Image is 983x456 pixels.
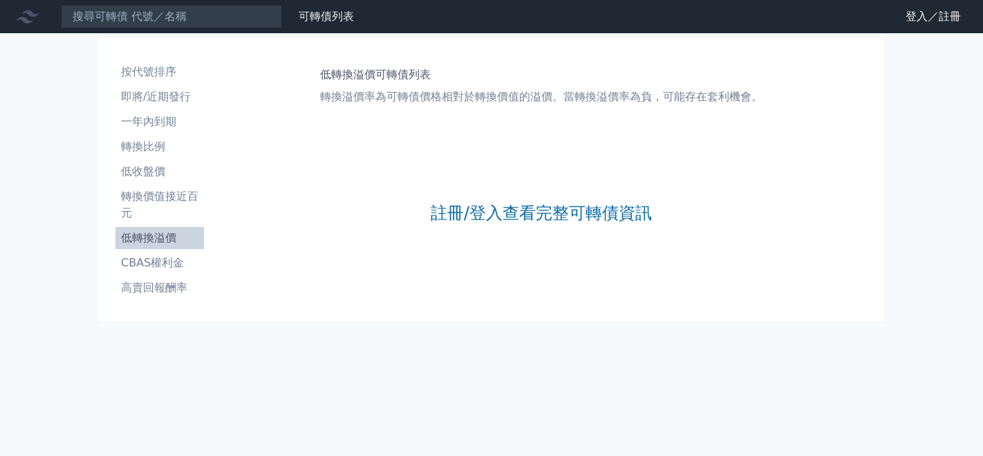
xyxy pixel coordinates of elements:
[115,227,204,249] a: 低轉換溢價
[115,111,204,133] a: 一年內到期
[115,138,204,155] li: 轉換比例
[61,5,282,28] input: 搜尋可轉債 代號／名稱
[115,188,204,221] li: 轉換價值接近百元
[115,89,204,105] li: 即將/近期發行
[115,277,204,299] a: 高賣回報酬率
[115,230,204,246] li: 低轉換溢價
[115,280,204,296] li: 高賣回報酬率
[115,255,204,271] li: CBAS權利金
[115,163,204,180] li: 低收盤價
[115,113,204,130] li: 一年內到期
[115,252,204,274] a: CBAS權利金
[320,89,762,105] p: 轉換溢價率為可轉債價格相對於轉換價值的溢價。當轉換溢價率為負，可能存在套利機會。
[115,86,204,108] a: 即將/近期發行
[115,161,204,183] a: 低收盤價
[115,61,204,83] a: 按代號排序
[431,202,652,224] a: 註冊/登入查看完整可轉債資訊
[299,10,354,23] a: 可轉債列表
[895,6,972,28] a: 登入／註冊
[115,136,204,158] a: 轉換比例
[115,64,204,80] li: 按代號排序
[320,66,762,83] h1: 低轉換溢價可轉債列表
[115,185,204,224] a: 轉換價值接近百元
